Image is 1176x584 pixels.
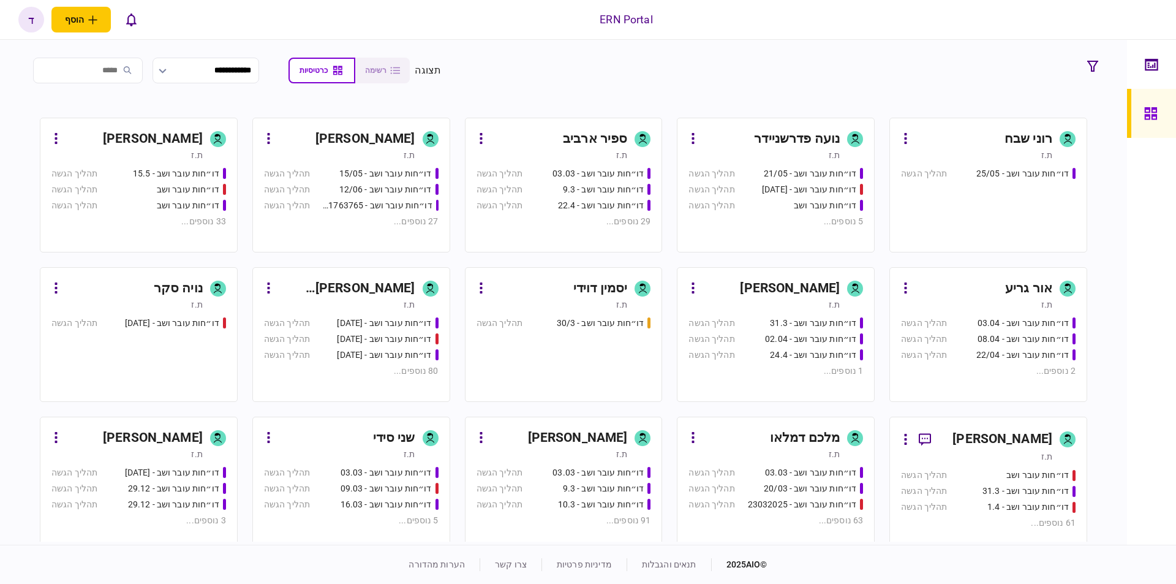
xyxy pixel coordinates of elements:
div: דו״חות עובר ושב - 03.03 [341,466,432,479]
div: תהליך הגשה [688,199,734,212]
div: תהליך הגשה [477,167,522,180]
div: תהליך הגשה [688,349,734,362]
div: 2 נוספים ... [901,365,1076,377]
div: תהליך הגשה [264,466,310,479]
div: ת.ז [191,298,202,311]
div: תצוגה [415,63,441,78]
div: דו״חות עובר ושב - 31.3 [770,317,856,330]
div: ת.ז [829,298,840,311]
a: הערות מהדורה [409,559,465,569]
a: [PERSON_NAME] [PERSON_NAME]ת.זדו״חות עובר ושב - 19/03/2025תהליך הגשהדו״חות עובר ושב - 19.3.25תהלי... [252,267,450,402]
div: דו״חות עובר ושב - 03.04 [978,317,1069,330]
div: דו״חות עובר ושב - 02.04 [765,333,856,346]
div: ת.ז [404,448,415,460]
div: 33 נוספים ... [51,215,226,228]
div: תהליך הגשה [688,498,734,511]
div: דו״חות עובר ושב - 15/05 [339,167,432,180]
div: תהליך הגשה [901,333,947,346]
div: תהליך הגשה [477,199,522,212]
div: דו״חות עובר ושב - 09.03 [341,482,432,495]
div: דו״חות עובר ושב - 20/03 [764,482,856,495]
div: 27 נוספים ... [264,215,439,228]
div: דו״חות עובר ושב - 03.03 [765,466,856,479]
div: דו״חות עובר ושב - 9.3 [563,482,644,495]
div: דו״חות עובר ושב - 25/05 [976,167,1069,180]
div: © 2025 AIO [711,558,767,571]
div: [PERSON_NAME] [PERSON_NAME] [278,279,415,298]
div: דו״חות עובר ושב - 9.3 [563,183,644,196]
div: דו״חות עובר ושב - 03.03 [552,167,644,180]
div: ת.ז [616,149,627,161]
div: תהליך הגשה [688,167,734,180]
div: דו״חות עובר ושב - 511763765 18/06 [322,199,432,212]
div: תהליך הגשה [688,317,734,330]
a: [PERSON_NAME]ת.זדו״חות עובר ושב - 26.12.24תהליך הגשהדו״חות עובר ושב - 29.12תהליך הגשהדו״חות עובר ... [40,417,238,552]
div: תהליך הגשה [477,183,522,196]
div: דו״חות עובר ושב - 19/03/2025 [337,317,431,330]
a: נועה פדרשניידרת.זדו״חות עובר ושב - 21/05תהליך הגשהדו״חות עובר ושב - 03/06/25תהליך הגשהדו״חות עובר... [677,118,875,252]
div: תהליך הגשה [51,199,97,212]
div: [PERSON_NAME] [103,428,203,448]
a: [PERSON_NAME]ת.זדו״חות עובר ושב - 31.3תהליך הגשהדו״חות עובר ושב - 02.04תהליך הגשהדו״חות עובר ושב ... [677,267,875,402]
a: רוני שבחת.זדו״חות עובר ושב - 25/05תהליך הגשה [889,118,1087,252]
div: 5 נוספים ... [264,514,439,527]
div: דו״חות עובר ושב - 03.03 [552,466,644,479]
div: תהליך הגשה [477,317,522,330]
a: אור גריעת.זדו״חות עובר ושב - 03.04תהליך הגשהדו״חות עובר ושב - 08.04תהליך הגשהדו״חות עובר ושב - 22... [889,267,1087,402]
button: ד [18,7,44,32]
div: ת.ז [191,448,202,460]
div: תהליך הגשה [477,466,522,479]
div: תהליך הגשה [51,466,97,479]
div: אור גריע [1005,279,1052,298]
div: יסמין דוידי [573,279,627,298]
div: דו״חות עובר ושב [794,199,856,212]
div: תהליך הגשה [688,466,734,479]
div: דו״חות עובר ושב - 03/06/25 [762,183,856,196]
div: דו״חות עובר ושב - 12/06 [339,183,432,196]
div: 5 נוספים ... [688,215,863,228]
div: 63 נוספים ... [688,514,863,527]
div: דו״חות עובר ושב - 16.03 [341,498,432,511]
div: ERN Portal [600,12,652,28]
div: תהליך הגשה [264,167,310,180]
div: ת.ז [404,149,415,161]
div: תהליך הגשה [51,498,97,511]
div: תהליך הגשה [688,333,734,346]
div: דו״חות עובר ושב - 26.12.24 [125,466,219,479]
div: [PERSON_NAME] [740,279,840,298]
div: דו״חות עובר ושב - 22.4 [558,199,644,212]
div: [PERSON_NAME] [103,129,203,149]
div: תהליך הגשה [688,482,734,495]
div: דו״חות עובר ושב - 23032025 [748,498,856,511]
a: [PERSON_NAME]ת.זדו״חות עובר ושב - 03.03תהליך הגשהדו״חות עובר ושב - 9.3תהליך הגשהדו״חות עובר ושב -... [465,417,663,552]
div: דו״חות עובר ושב - 29.12 [128,498,219,511]
div: רוני שבח [1005,129,1052,149]
div: תהליך הגשה [264,482,310,495]
a: [PERSON_NAME]ת.זדו״חות עובר ושבתהליך הגשהדו״חות עובר ושב - 31.3תהליך הגשהדו״חות עובר ושב - 1.4תהל... [889,417,1087,552]
div: ת.ז [191,149,202,161]
div: 3 נוספים ... [51,514,226,527]
div: מלכם דמלאו [770,428,840,448]
div: דו״חות עובר ושב - 30/3 [557,317,644,330]
div: דו״חות עובר ושב - 10.3 [558,498,644,511]
div: תהליך הגשה [264,333,310,346]
div: תהליך הגשה [901,167,947,180]
div: תהליך הגשה [51,183,97,196]
a: מלכם דמלאות.זדו״חות עובר ושב - 03.03תהליך הגשהדו״חות עובר ושב - 20/03תהליך הגשהדו״חות עובר ושב - ... [677,417,875,552]
div: נועה פדרשניידר [754,129,840,149]
div: תהליך הגשה [477,482,522,495]
span: רשימה [365,66,386,75]
a: צרו קשר [495,559,527,569]
div: תהליך הגשה [51,317,97,330]
div: שני סידי [373,428,415,448]
div: ת.ז [1041,298,1052,311]
a: תנאים והגבלות [642,559,696,569]
a: יסמין דוידית.זדו״חות עובר ושב - 30/3תהליך הגשה [465,267,663,402]
div: ת.ז [404,298,415,311]
div: תהליך הגשה [901,317,947,330]
div: תהליך הגשה [688,183,734,196]
div: דו״חות עובר ושב - 15.5 [133,167,219,180]
div: תהליך הגשה [901,349,947,362]
div: תהליך הגשה [264,349,310,362]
